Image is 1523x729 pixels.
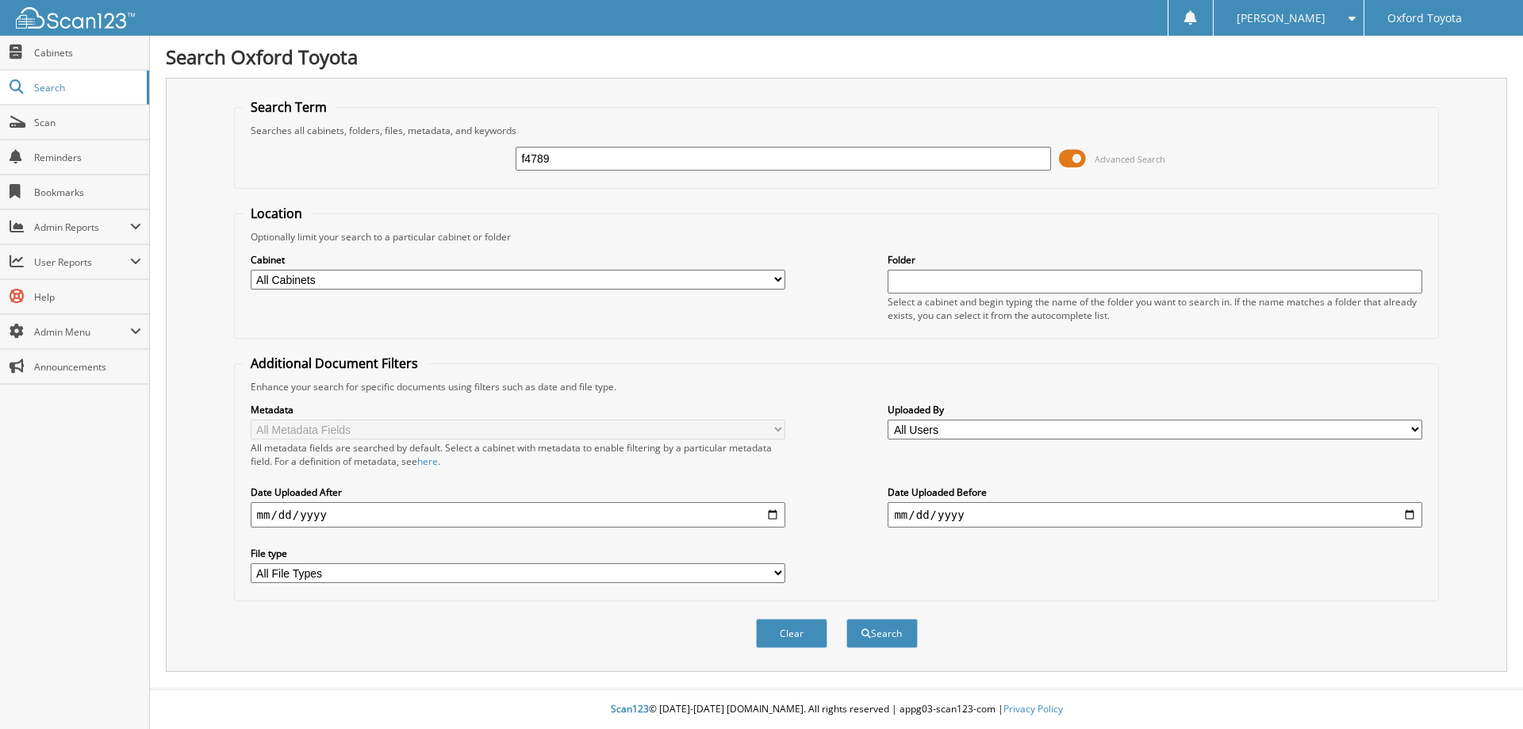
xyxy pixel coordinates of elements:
[1387,13,1462,23] span: Oxford Toyota
[1237,13,1325,23] span: [PERSON_NAME]
[243,355,426,372] legend: Additional Document Filters
[34,46,141,59] span: Cabinets
[1095,153,1165,165] span: Advanced Search
[1444,653,1523,729] iframe: Chat Widget
[34,151,141,164] span: Reminders
[34,186,141,199] span: Bookmarks
[756,619,827,648] button: Clear
[888,253,1422,267] label: Folder
[34,360,141,374] span: Announcements
[16,7,135,29] img: scan123-logo-white.svg
[251,485,785,499] label: Date Uploaded After
[243,98,335,116] legend: Search Term
[243,205,310,222] legend: Location
[243,230,1431,244] div: Optionally limit your search to a particular cabinet or folder
[166,44,1507,70] h1: Search Oxford Toyota
[251,403,785,416] label: Metadata
[34,290,141,304] span: Help
[888,403,1422,416] label: Uploaded By
[34,221,130,234] span: Admin Reports
[888,502,1422,528] input: end
[251,441,785,468] div: All metadata fields are searched by default. Select a cabinet with metadata to enable filtering b...
[34,116,141,129] span: Scan
[888,295,1422,322] div: Select a cabinet and begin typing the name of the folder you want to search in. If the name match...
[251,253,785,267] label: Cabinet
[243,380,1431,393] div: Enhance your search for specific documents using filters such as date and file type.
[243,124,1431,137] div: Searches all cabinets, folders, files, metadata, and keywords
[1003,702,1063,716] a: Privacy Policy
[611,702,649,716] span: Scan123
[34,255,130,269] span: User Reports
[34,325,130,339] span: Admin Menu
[417,455,438,468] a: here
[888,485,1422,499] label: Date Uploaded Before
[846,619,918,648] button: Search
[251,502,785,528] input: start
[150,690,1523,729] div: © [DATE]-[DATE] [DOMAIN_NAME]. All rights reserved | appg03-scan123-com |
[251,547,785,560] label: File type
[34,81,139,94] span: Search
